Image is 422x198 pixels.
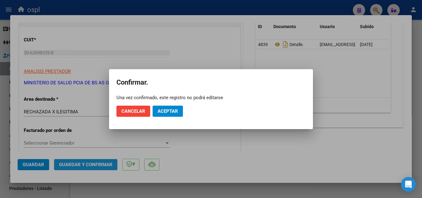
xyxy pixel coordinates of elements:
[153,106,183,117] button: Aceptar
[116,106,150,117] button: Cancelar
[116,77,306,88] h2: Confirmar.
[116,95,306,101] div: Una vez confirmado, este registro no podrá editarse
[401,177,416,192] div: Open Intercom Messenger
[158,108,178,114] span: Aceptar
[121,108,145,114] span: Cancelar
